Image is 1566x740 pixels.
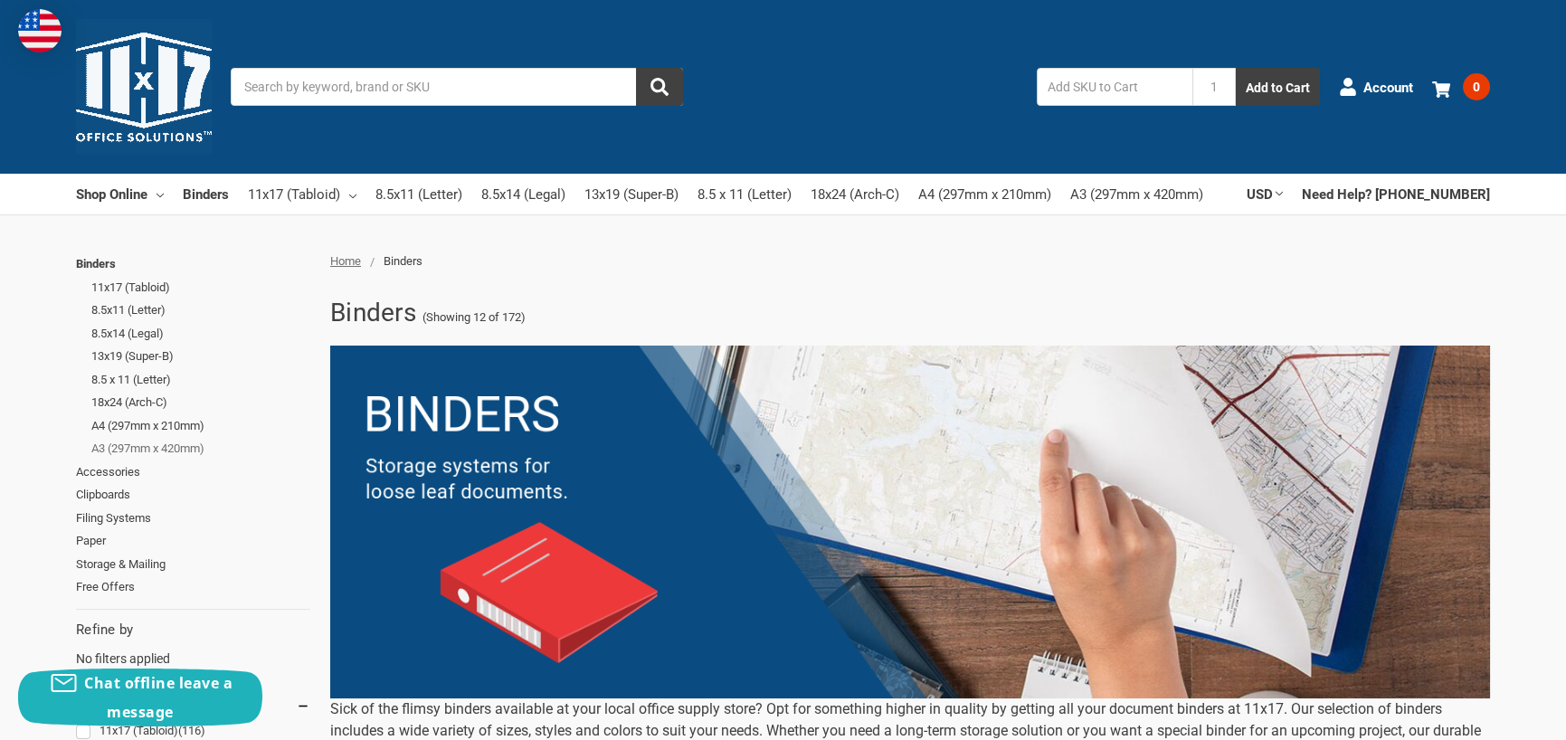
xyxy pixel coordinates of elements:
input: Search by keyword, brand or SKU [231,68,683,106]
a: 8.5x14 (Legal) [481,175,565,214]
a: Filing Systems [76,507,310,530]
a: A3 (297mm x 420mm) [1070,175,1203,214]
iframe: Google Customer Reviews [1417,691,1566,740]
a: Binders [183,174,229,213]
a: Clipboards [76,483,310,507]
a: A3 (297mm x 420mm) [91,437,310,460]
a: Binders [76,252,310,276]
a: 8.5x14 (Legal) [91,322,310,346]
h1: Binders [330,289,416,337]
button: Chat offline leave a message [18,669,262,726]
a: Storage & Mailing [76,553,310,576]
span: Binders [384,254,422,268]
a: A4 (297mm x 210mm) [91,414,310,438]
span: 0 [1463,73,1490,100]
a: Free Offers [76,575,310,599]
a: A4 (297mm x 210mm) [918,175,1051,214]
span: (Showing 12 of 172) [422,308,526,327]
a: 8.5 x 11 (Letter) [698,175,792,214]
img: binders-2-.png [330,346,1490,697]
a: 13x19 (Super-B) [584,175,679,214]
a: Account [1339,63,1413,110]
a: 8.5 x 11 (Letter) [91,368,310,392]
img: duty and tax information for United States [18,9,62,52]
a: Accessories [76,460,310,484]
a: 13x19 (Super-B) [91,345,310,368]
a: 11x17 (Tabloid) [91,276,310,299]
button: Add to Cart [1236,68,1320,106]
a: Paper [76,529,310,553]
span: (116) [178,724,205,737]
a: Need Help? [PHONE_NUMBER] [1302,174,1490,213]
a: USD [1247,174,1283,213]
span: Chat offline leave a message [84,673,233,722]
input: Add SKU to Cart [1037,68,1192,106]
div: No filters applied [76,620,310,669]
span: Account [1363,77,1413,98]
a: 11x17 (Tabloid) [248,175,356,214]
a: 18x24 (Arch-C) [811,175,899,214]
a: Shop Online [76,174,164,213]
a: 0 [1432,63,1490,110]
a: 8.5x11 (Letter) [91,299,310,322]
img: 11x17.com [76,19,212,155]
a: 8.5x11 (Letter) [375,175,462,214]
a: 18x24 (Arch-C) [91,391,310,414]
a: Home [330,254,361,268]
h5: Refine by [76,620,310,640]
